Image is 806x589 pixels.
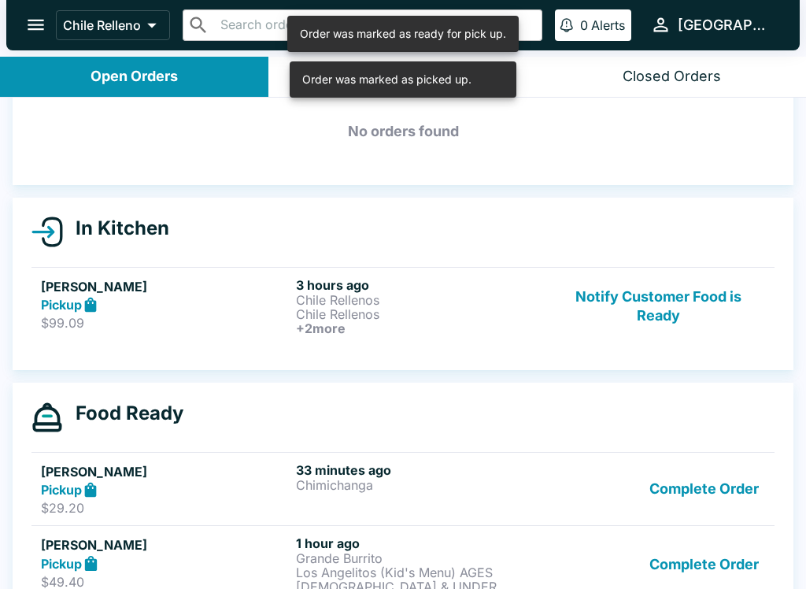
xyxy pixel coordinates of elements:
[216,14,535,36] input: Search orders by name or phone number
[41,277,290,296] h5: [PERSON_NAME]
[41,315,290,331] p: $99.09
[31,267,775,345] a: [PERSON_NAME]Pickup$99.093 hours agoChile RellenosChile Rellenos+2moreNotify Customer Food is Ready
[296,277,545,293] h6: 3 hours ago
[302,66,471,93] div: Order was marked as picked up.
[678,16,775,35] div: [GEOGRAPHIC_DATA]
[63,402,183,425] h4: Food Ready
[296,551,545,565] p: Grande Burrito
[296,307,545,321] p: Chile Rellenos
[63,217,169,240] h4: In Kitchen
[623,68,721,86] div: Closed Orders
[41,482,82,498] strong: Pickup
[16,5,56,45] button: open drawer
[41,500,290,516] p: $29.20
[296,535,545,551] h6: 1 hour ago
[296,462,545,478] h6: 33 minutes ago
[580,17,588,33] p: 0
[591,17,625,33] p: Alerts
[296,293,545,307] p: Chile Rellenos
[31,452,775,526] a: [PERSON_NAME]Pickup$29.2033 minutes agoChimichangaComplete Order
[643,462,765,517] button: Complete Order
[296,321,545,335] h6: + 2 more
[91,68,178,86] div: Open Orders
[552,277,765,335] button: Notify Customer Food is Ready
[41,462,290,481] h5: [PERSON_NAME]
[41,556,82,572] strong: Pickup
[56,10,170,40] button: Chile Relleno
[644,8,781,42] button: [GEOGRAPHIC_DATA]
[41,297,82,313] strong: Pickup
[41,535,290,554] h5: [PERSON_NAME]
[31,103,775,160] h5: No orders found
[296,478,545,492] p: Chimichanga
[300,20,506,47] div: Order was marked as ready for pick up.
[63,17,141,33] p: Chile Relleno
